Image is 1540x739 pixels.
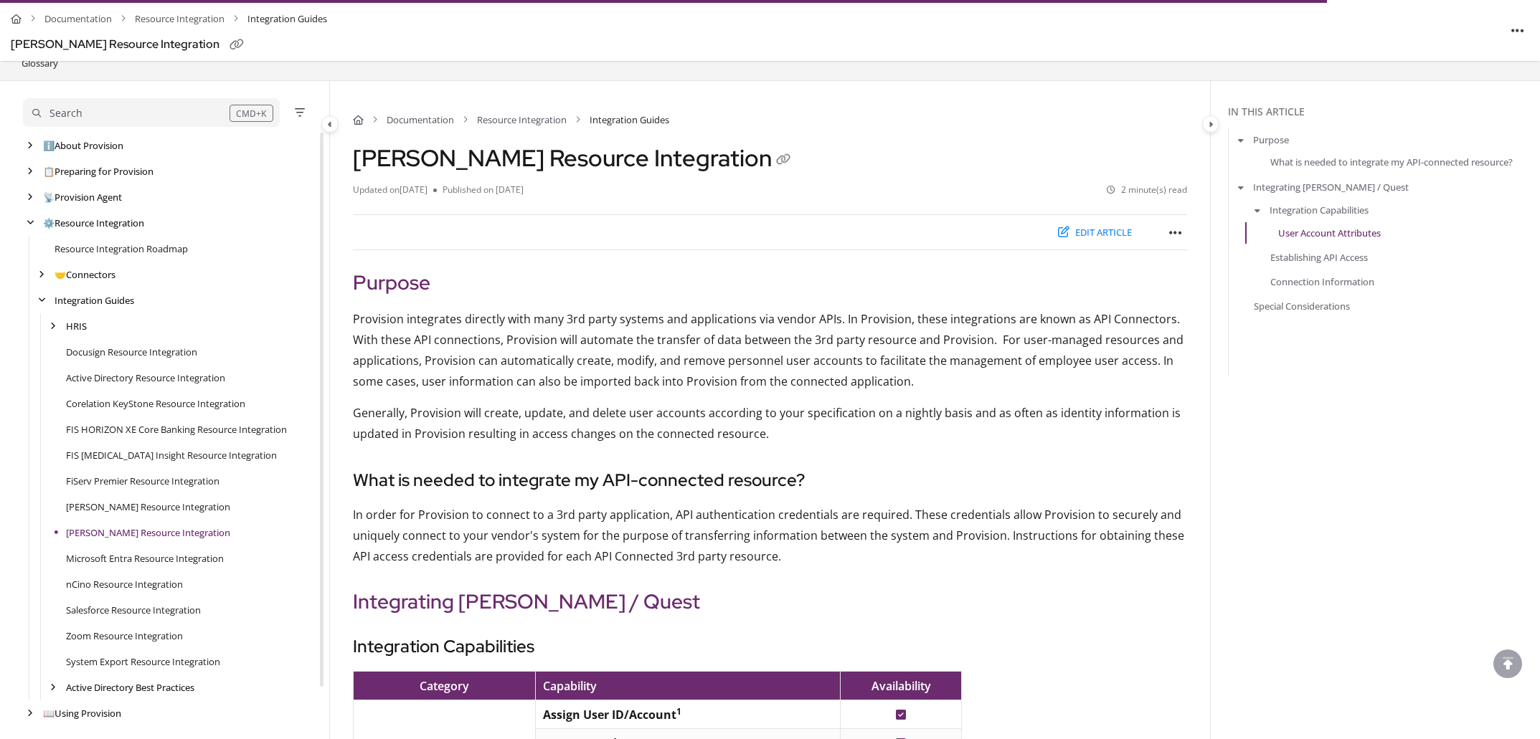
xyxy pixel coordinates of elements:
[1234,132,1247,148] button: arrow
[43,139,55,152] span: ℹ️
[66,629,183,643] a: Zoom Resource Integration
[43,164,153,178] a: Preparing for Provision
[66,474,219,488] a: FiServ Premier Resource Integration
[1164,221,1187,244] button: Article more options
[55,293,134,307] a: Integration Guides
[34,294,49,307] div: arrow
[1228,104,1534,120] div: In this article
[353,634,1187,659] h3: Integration Capabilities
[23,165,37,178] div: arrow
[433,183,524,197] li: Published on [DATE]
[353,467,1187,493] h3: What is needed to integrate my API-connected resource?
[420,678,469,694] span: Category
[590,113,669,127] span: Integration Guides
[1493,649,1522,678] div: scroll to top
[871,678,931,694] span: Availability
[11,9,22,29] a: Home
[247,9,327,29] span: Integration Guides
[676,705,681,717] sup: 1
[34,268,49,282] div: arrow
[1049,221,1141,244] button: Edit article
[225,34,248,57] button: Copy link of
[43,165,55,178] span: 📋
[43,216,55,229] span: ⚙️
[387,113,454,127] a: Documentation
[66,551,224,566] a: Microsoft Entra Resource Integration
[66,448,277,462] a: FIS IBS Insight Resource Integration
[23,191,37,204] div: arrow
[43,138,123,153] a: About Provision
[1202,115,1219,133] button: Category toggle
[55,268,66,281] span: 🤝
[353,144,795,172] h1: [PERSON_NAME] Resource Integration
[23,139,37,153] div: arrow
[353,505,1187,566] p: In order for Provision to connect to a 3rd party application, API authentication credentials are ...
[43,706,121,720] a: Using Provision
[477,113,567,127] a: Resource Integration
[1253,133,1289,147] a: Purpose
[353,309,1187,391] p: Provision integrates directly with many 3rd party systems and applications via vendor APIs. In Pr...
[66,654,220,669] a: System Export Resource Integration
[49,105,82,121] div: Search
[66,525,230,540] a: Jack Henry Symitar Resource Integration
[353,586,1187,616] h2: Integrating [PERSON_NAME] / Quest
[43,707,55,720] span: 📖
[135,9,225,29] a: Resource Integration
[23,216,37,230] div: arrow
[20,54,60,72] a: Glossary
[1251,202,1264,218] button: arrow
[353,183,433,197] li: Updated on [DATE]
[11,34,219,55] div: [PERSON_NAME] Resource Integration
[66,577,183,591] a: nCino Resource Integration
[353,267,1187,297] h2: Purpose
[23,98,280,127] button: Search
[44,9,112,29] a: Documentation
[66,422,287,437] a: FIS HORIZON XE Core Banking Resource Integration
[353,403,1187,444] p: Generally, Provision will create, update, and delete user accounts according to your specificatio...
[543,678,597,694] span: Capability
[43,216,144,230] a: Resource Integration
[543,707,681,723] strong: Assign User ID/Account
[66,319,87,333] a: HRIS
[1107,183,1187,197] li: 2 minute(s) read
[1270,275,1374,289] a: Connection Information
[55,267,115,282] a: Connectors
[291,104,308,121] button: Filter
[66,345,197,359] a: Docusign Resource Integration
[46,320,60,333] div: arrow
[55,242,188,256] a: Resource Integration Roadmap
[1254,299,1350,313] a: Special Considerations
[66,603,201,617] a: Salesforce Resource Integration
[66,680,194,695] a: Active Directory Best Practices
[66,500,230,514] a: Jack Henry SilverLake Resource Integration
[1506,19,1529,42] button: Article more options
[23,707,37,720] div: arrow
[1270,249,1368,264] a: Establishing API Access
[230,105,273,122] div: CMD+K
[353,113,364,127] a: Home
[1253,180,1409,194] a: Integrating [PERSON_NAME] / Quest
[1270,155,1513,169] a: What is needed to integrate my API-connected resource?
[66,396,245,411] a: Corelation KeyStone Resource Integration
[43,191,55,204] span: 📡
[66,371,225,385] a: Active Directory Resource Integration
[43,190,122,204] a: Provision Agent
[1278,225,1381,239] a: User Account Attributes
[46,681,60,695] div: arrow
[772,149,795,172] button: Copy link of Jack Henry Symitar Resource Integration
[1270,203,1369,217] a: Integration Capabilities
[1234,179,1247,195] button: arrow
[321,115,339,133] button: Category toggle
